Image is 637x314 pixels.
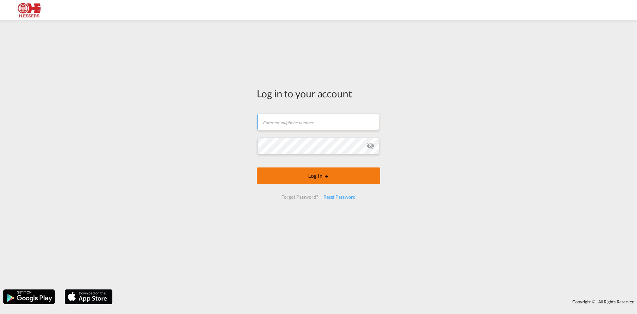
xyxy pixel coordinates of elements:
button: LOGIN [257,167,380,184]
input: Enter email/phone number [257,114,379,130]
img: 690005f0ba9d11ee90968bb23dcea500.JPG [10,3,55,18]
img: apple.png [64,289,113,305]
div: Log in to your account [257,86,380,100]
md-icon: icon-eye-off [367,142,375,150]
div: Copyright © . All Rights Reserved [116,296,637,307]
img: google.png [3,289,55,305]
div: Reset Password [321,191,358,203]
div: Forgot Password? [279,191,320,203]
